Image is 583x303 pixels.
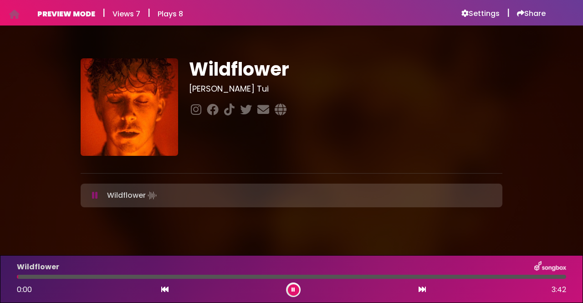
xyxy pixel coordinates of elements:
h5: | [507,7,510,18]
h5: | [148,7,150,18]
a: Share [517,9,546,18]
h3: [PERSON_NAME] Tui [189,84,503,94]
h6: Views 7 [113,10,140,18]
img: waveform4.gif [146,189,159,202]
h5: | [102,7,105,18]
h6: PREVIEW MODE [37,10,95,18]
p: Wildflower [107,189,159,202]
h1: Wildflower [189,58,503,80]
a: Settings [461,9,500,18]
h6: Plays 8 [158,10,183,18]
img: PliBlDXRQeFXSwgxV9VG [81,58,178,156]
